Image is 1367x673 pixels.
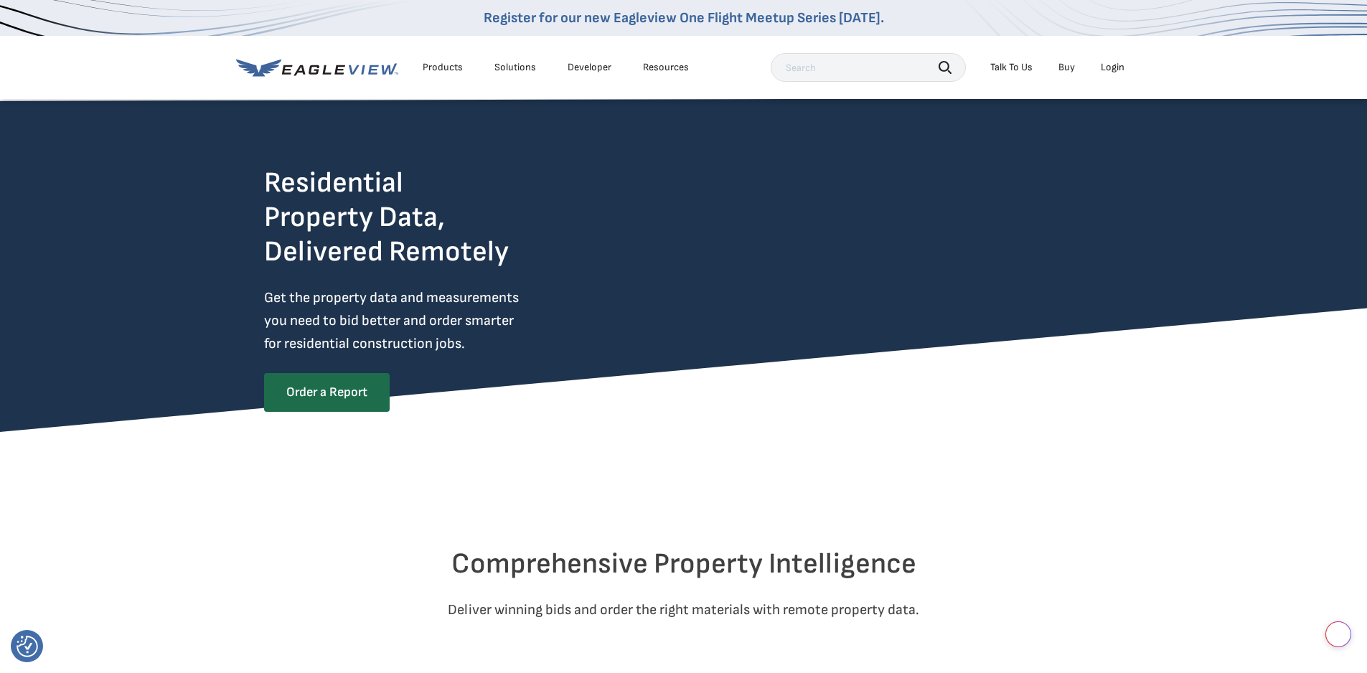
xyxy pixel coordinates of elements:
h2: Residential Property Data, Delivered Remotely [264,166,509,269]
div: Resources [643,61,689,74]
button: Consent Preferences [17,636,38,657]
div: Solutions [494,61,536,74]
h2: Comprehensive Property Intelligence [264,547,1104,581]
p: Get the property data and measurements you need to bid better and order smarter for residential c... [264,286,578,355]
div: Login [1101,61,1124,74]
a: Register for our new Eagleview One Flight Meetup Series [DATE]. [484,9,884,27]
a: Order a Report [264,373,390,412]
div: Talk To Us [990,61,1033,74]
img: Revisit consent button [17,636,38,657]
input: Search [771,53,966,82]
a: Developer [568,61,611,74]
div: Products [423,61,463,74]
a: Buy [1058,61,1075,74]
p: Deliver winning bids and order the right materials with remote property data. [264,598,1104,621]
